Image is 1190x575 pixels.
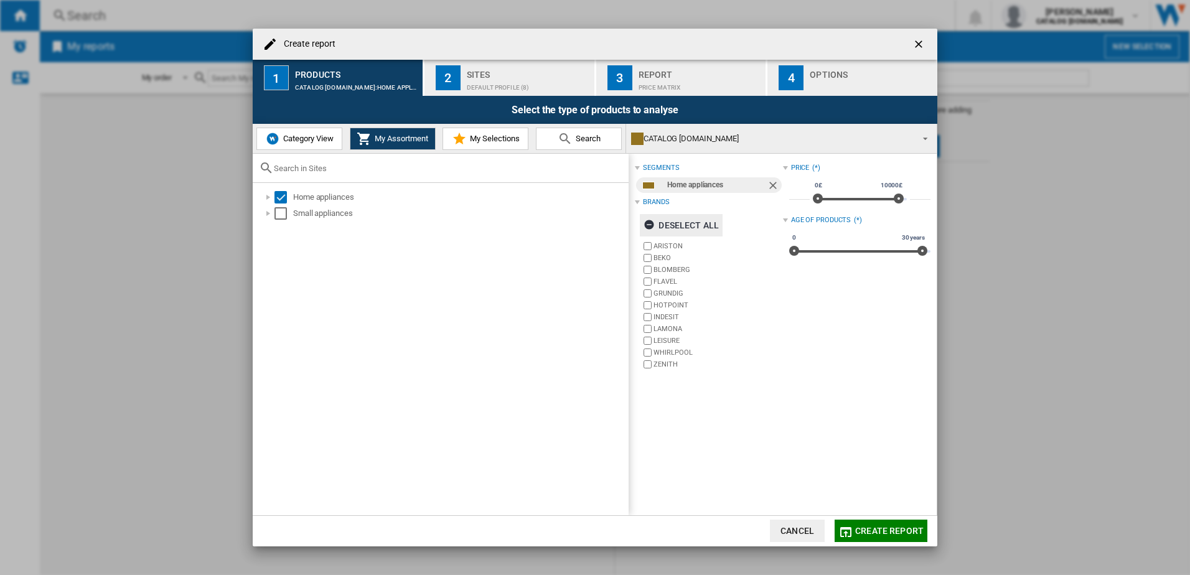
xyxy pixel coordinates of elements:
div: Home appliances [667,177,766,193]
button: Create report [835,520,927,542]
div: Options [810,65,932,78]
span: Search [573,134,601,143]
div: Products [295,65,418,78]
md-checkbox: Select [274,191,293,203]
label: WHIRLPOOL [654,348,782,357]
input: brand.name [644,278,652,286]
div: 1 [264,65,289,90]
div: 3 [607,65,632,90]
span: My Assortment [372,134,428,143]
input: brand.name [644,301,652,309]
button: Search [536,128,622,150]
span: 0 [790,233,798,243]
input: brand.name [644,254,652,262]
div: Default profile (8) [467,78,589,91]
button: getI18NText('BUTTONS.CLOSE_DIALOG') [907,32,932,57]
span: Create report [855,526,924,536]
button: 4 Options [767,60,937,96]
div: segments [643,163,679,173]
label: GRUNDIG [654,289,782,298]
label: INDESIT [654,312,782,322]
div: Sites [467,65,589,78]
span: Category View [280,134,334,143]
div: CATALOG [DOMAIN_NAME] [631,130,912,147]
div: Brands [643,197,669,207]
img: wiser-icon-blue.png [265,131,280,146]
button: Category View [256,128,342,150]
button: 2 Sites Default profile (8) [424,60,596,96]
input: brand.name [644,348,652,357]
ng-md-icon: Remove [767,179,782,194]
button: My Selections [443,128,528,150]
div: Home appliances [293,191,627,203]
div: Small appliances [293,207,627,220]
input: brand.name [644,337,652,345]
div: 4 [779,65,803,90]
label: HOTPOINT [654,301,782,310]
input: brand.name [644,242,652,250]
button: Cancel [770,520,825,542]
input: Search in Sites [274,164,622,173]
label: LEISURE [654,336,782,345]
button: Deselect all [640,214,723,236]
div: Select the type of products to analyse [253,96,937,124]
ng-md-icon: getI18NText('BUTTONS.CLOSE_DIALOG') [912,38,927,53]
input: brand.name [644,325,652,333]
button: 1 Products CATALOG [DOMAIN_NAME]:Home appliances [253,60,424,96]
input: brand.name [644,289,652,297]
div: Price Matrix [639,78,761,91]
input: brand.name [644,360,652,368]
span: 10000£ [879,180,904,190]
div: CATALOG [DOMAIN_NAME]:Home appliances [295,78,418,91]
span: My Selections [467,134,520,143]
label: BEKO [654,253,782,263]
input: brand.name [644,313,652,321]
span: 0£ [813,180,824,190]
label: ZENITH [654,360,782,369]
label: BLOMBERG [654,265,782,274]
label: ARISTON [654,241,782,251]
md-checkbox: Select [274,207,293,220]
button: My Assortment [350,128,436,150]
button: 3 Report Price Matrix [596,60,767,96]
div: Report [639,65,761,78]
div: 2 [436,65,461,90]
h4: Create report [278,38,335,50]
div: Age of products [791,215,851,225]
label: LAMONA [654,324,782,334]
label: FLAVEL [654,277,782,286]
span: 30 years [900,233,927,243]
div: Deselect all [644,214,719,236]
div: Price [791,163,810,173]
input: brand.name [644,266,652,274]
